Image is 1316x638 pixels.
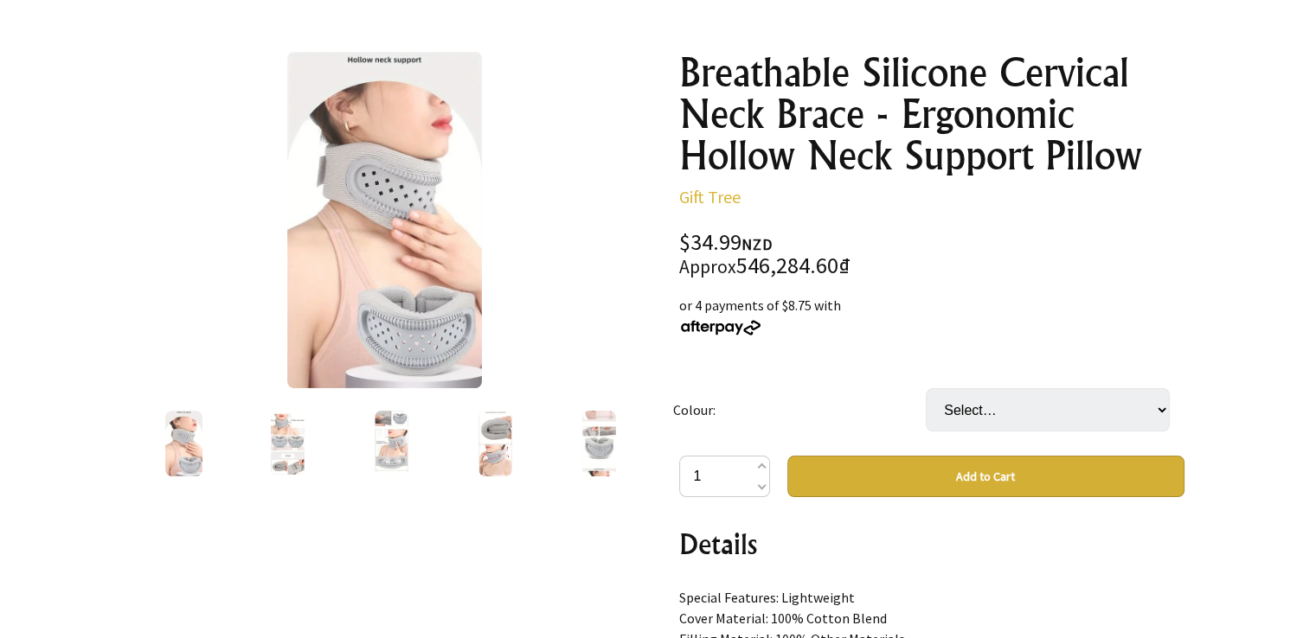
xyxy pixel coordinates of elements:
span: NZD [741,234,773,254]
img: Breathable Silicone Cervical Neck Brace - Ergonomic Hollow Neck Support Pillow [287,52,482,388]
div: $34.99 546,284.60₫ [679,232,1184,278]
img: Breathable Silicone Cervical Neck Brace - Ergonomic Hollow Neck Support Pillow [582,411,616,476]
small: Approx [679,255,736,278]
h1: Breathable Silicone Cervical Neck Brace - Ergonomic Hollow Neck Support Pillow [679,52,1184,176]
img: Breathable Silicone Cervical Neck Brace - Ergonomic Hollow Neck Support Pillow [271,411,305,476]
img: Breathable Silicone Cervical Neck Brace - Ergonomic Hollow Neck Support Pillow [375,411,408,476]
h2: Details [679,523,1184,565]
a: Gift Tree [679,186,741,207]
img: Breathable Silicone Cervical Neck Brace - Ergonomic Hollow Neck Support Pillow [165,411,203,476]
td: Colour: [673,364,926,456]
img: Breathable Silicone Cervical Neck Brace - Ergonomic Hollow Neck Support Pillow [478,411,512,476]
img: Afterpay [679,320,762,335]
div: or 4 payments of $8.75 with [679,295,1184,336]
button: Add to Cart [787,456,1184,497]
